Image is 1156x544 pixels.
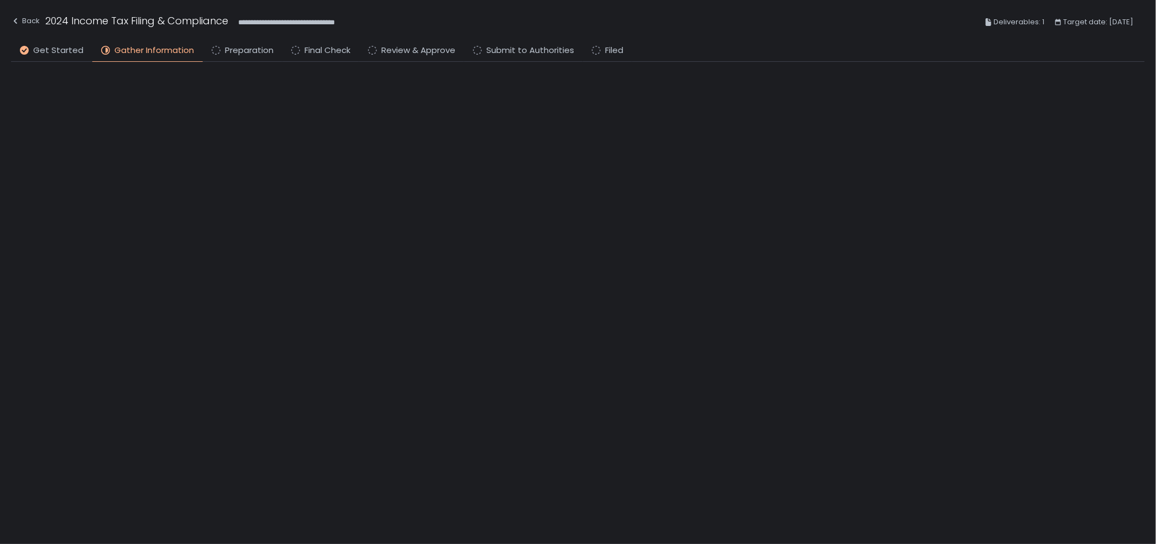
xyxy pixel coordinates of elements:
span: Preparation [225,44,274,57]
span: Submit to Authorities [486,44,574,57]
span: Final Check [304,44,350,57]
div: Back [11,14,40,28]
span: Get Started [33,44,83,57]
span: Deliverables: 1 [994,15,1045,29]
span: Filed [605,44,623,57]
button: Back [11,13,40,31]
span: Target date: [DATE] [1064,15,1134,29]
span: Review & Approve [381,44,455,57]
h1: 2024 Income Tax Filing & Compliance [45,13,228,28]
span: Gather Information [114,44,194,57]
